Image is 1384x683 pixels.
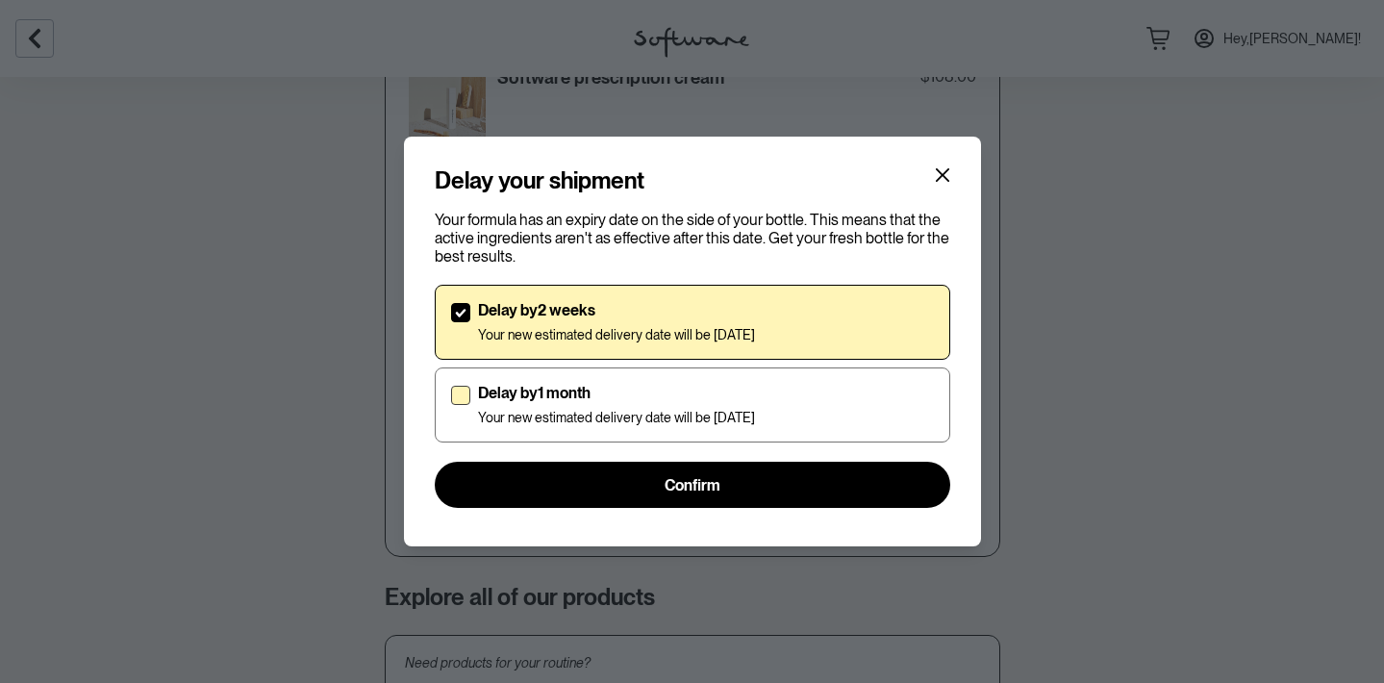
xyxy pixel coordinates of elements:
p: Delay by 1 month [478,384,755,402]
h4: Delay your shipment [435,167,644,195]
p: Your new estimated delivery date will be [DATE] [478,327,755,343]
button: Confirm [435,462,950,508]
span: Confirm [665,476,720,494]
button: Close [927,160,958,190]
p: Your formula has an expiry date on the side of your bottle. This means that the active ingredient... [435,211,950,266]
p: Your new estimated delivery date will be [DATE] [478,410,755,426]
p: Delay by 2 weeks [478,301,755,319]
